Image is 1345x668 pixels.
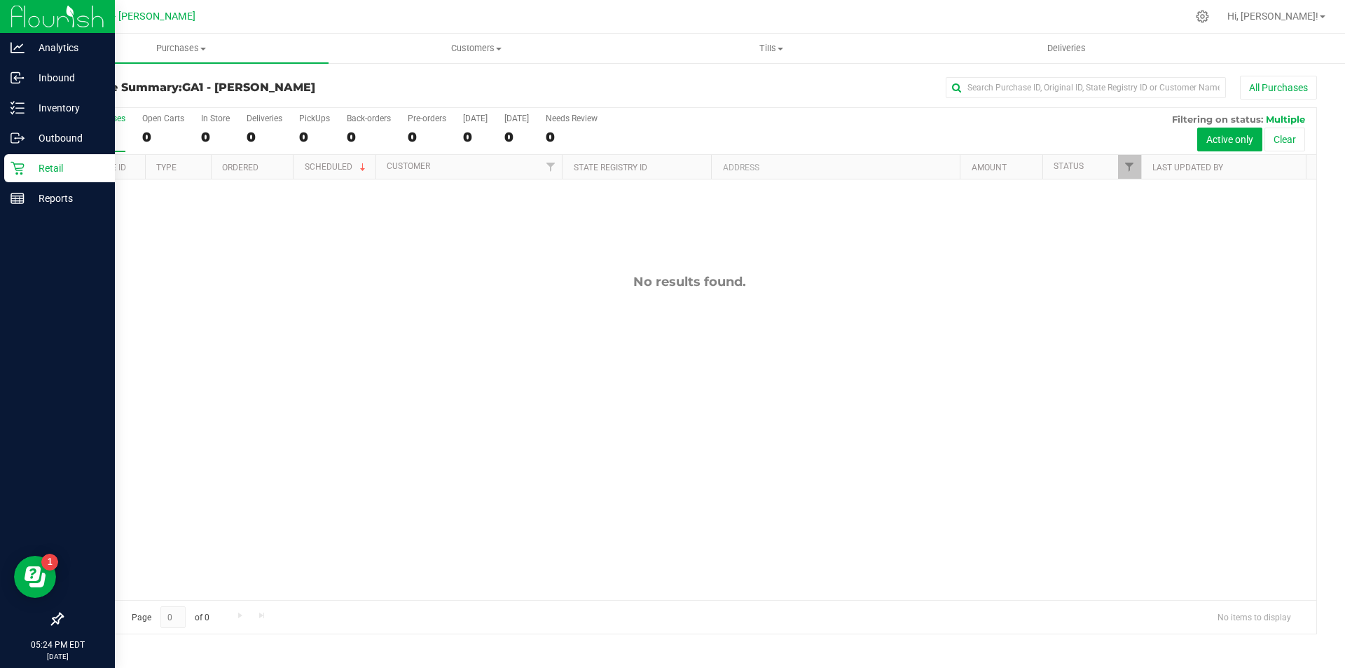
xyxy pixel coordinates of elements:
p: Analytics [25,39,109,56]
span: Filtering on status: [1172,114,1263,125]
div: 0 [408,129,446,145]
span: No items to display [1206,606,1302,627]
input: Search Purchase ID, Original ID, State Registry ID or Customer Name... [946,77,1226,98]
button: Active only [1197,128,1262,151]
span: Page of 0 [120,606,221,628]
iframe: Resource center [14,556,56,598]
a: Filter [539,155,562,179]
button: Clear [1264,128,1305,151]
a: Filter [1118,155,1141,179]
div: 0 [546,129,598,145]
div: No results found. [62,274,1316,289]
th: Address [711,155,960,179]
inline-svg: Retail [11,161,25,175]
a: Ordered [222,163,258,172]
div: 0 [504,129,529,145]
div: Back-orders [347,114,391,123]
div: Manage settings [1194,10,1211,23]
a: Customer [387,161,430,171]
div: [DATE] [463,114,488,123]
div: In Store [201,114,230,123]
a: Amount [972,163,1007,172]
a: Scheduled [305,162,368,172]
inline-svg: Reports [11,191,25,205]
div: PickUps [299,114,330,123]
a: Last Updated By [1152,163,1223,172]
p: Inventory [25,100,109,116]
a: Status [1054,161,1084,171]
span: GA1 - [PERSON_NAME] [91,11,195,22]
div: [DATE] [504,114,529,123]
div: Pre-orders [408,114,446,123]
inline-svg: Analytics [11,41,25,55]
div: 0 [142,129,184,145]
a: Deliveries [919,34,1214,63]
p: 05:24 PM EDT [6,639,109,651]
div: Open Carts [142,114,184,123]
p: [DATE] [6,651,109,662]
a: Customers [329,34,623,63]
span: Customers [329,42,623,55]
inline-svg: Inbound [11,71,25,85]
p: Reports [25,190,109,207]
div: 0 [247,129,282,145]
span: Deliveries [1028,42,1105,55]
button: All Purchases [1240,76,1317,100]
div: 0 [299,129,330,145]
span: Purchases [34,42,329,55]
span: Hi, [PERSON_NAME]! [1227,11,1318,22]
p: Inbound [25,69,109,86]
div: Needs Review [546,114,598,123]
iframe: Resource center unread badge [41,554,58,571]
div: 0 [201,129,230,145]
h3: Purchase Summary: [62,81,480,94]
span: Multiple [1266,114,1305,125]
inline-svg: Inventory [11,101,25,115]
a: Tills [623,34,918,63]
div: 0 [463,129,488,145]
p: Retail [25,160,109,177]
a: Type [156,163,177,172]
span: GA1 - [PERSON_NAME] [182,81,315,94]
a: Purchases [34,34,329,63]
a: State Registry ID [574,163,647,172]
span: Tills [624,42,918,55]
div: 0 [347,129,391,145]
inline-svg: Outbound [11,131,25,145]
p: Outbound [25,130,109,146]
div: Deliveries [247,114,282,123]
